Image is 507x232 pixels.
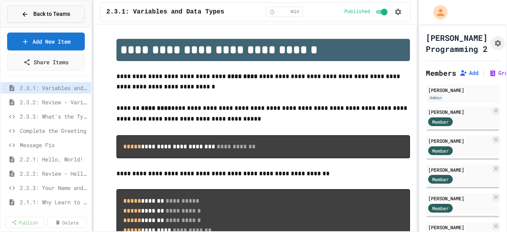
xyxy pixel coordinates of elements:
[7,6,85,23] button: Back to Teams
[432,118,449,125] span: Member
[432,176,449,183] span: Member
[428,86,497,94] div: [PERSON_NAME]
[345,9,370,15] span: Published
[33,10,70,18] span: Back to Teams
[6,217,44,228] a: Publish
[20,84,88,92] span: 2.3.1: Variables and Data Types
[7,33,84,50] a: Add New Item
[426,67,456,79] h2: Members
[428,108,490,115] div: [PERSON_NAME]
[428,195,490,202] div: [PERSON_NAME]
[426,32,488,54] h1: [PERSON_NAME] Programming 2
[428,94,443,101] div: Admin
[20,198,88,206] span: 2.1.1: Why Learn to Program?
[48,217,86,228] a: Delete
[20,184,88,192] span: 2.2.3: Your Name and Favorite Movie
[20,98,88,106] span: 2.3.2: Review - Variables and Data Types
[20,169,88,178] span: 2.2.2: Review - Hello, World!
[428,224,490,231] div: [PERSON_NAME]
[432,205,449,212] span: Member
[459,69,478,77] button: Add
[107,7,225,17] span: 2.3.1: Variables and Data Types
[7,54,84,71] a: Share Items
[491,36,505,50] button: Assignment Settings
[20,112,88,121] span: 2.3.3: What's the Type?
[428,137,490,144] div: [PERSON_NAME]
[20,141,88,149] span: Message Fix
[482,68,486,78] span: |
[432,147,449,154] span: Member
[20,155,88,163] span: 2.2.1: Hello, World!
[345,7,389,17] div: Content is published and visible to students
[428,166,490,173] div: [PERSON_NAME]
[20,127,88,135] span: Complete the Greeting
[291,9,299,15] span: min
[425,3,450,21] div: My Account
